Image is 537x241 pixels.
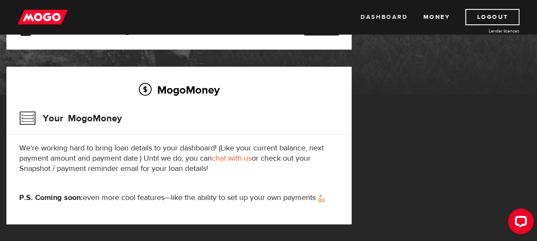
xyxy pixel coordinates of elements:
a: Lender licences [455,28,519,34]
img: mogo_logo-11ee424be714fa7cbb0f0f49df9e16ec.png [18,9,68,25]
iframe: LiveChat chat widget [501,205,537,241]
h2: MogoMoney [19,81,339,99]
a: chat with us [212,153,252,163]
img: strong arm emoji [318,195,325,202]
a: Logout [465,9,519,25]
h3: Your MogoMoney [19,107,122,129]
p: even more cool features—like the ability to set up your own payments [19,193,339,203]
p: We're working hard to bring loan details to your dashboard! (Like your current balance, next paym... [19,143,339,174]
a: Dashboard [361,9,408,25]
strong: P.S. Coming soon: [19,193,83,203]
a: Money [423,9,450,25]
